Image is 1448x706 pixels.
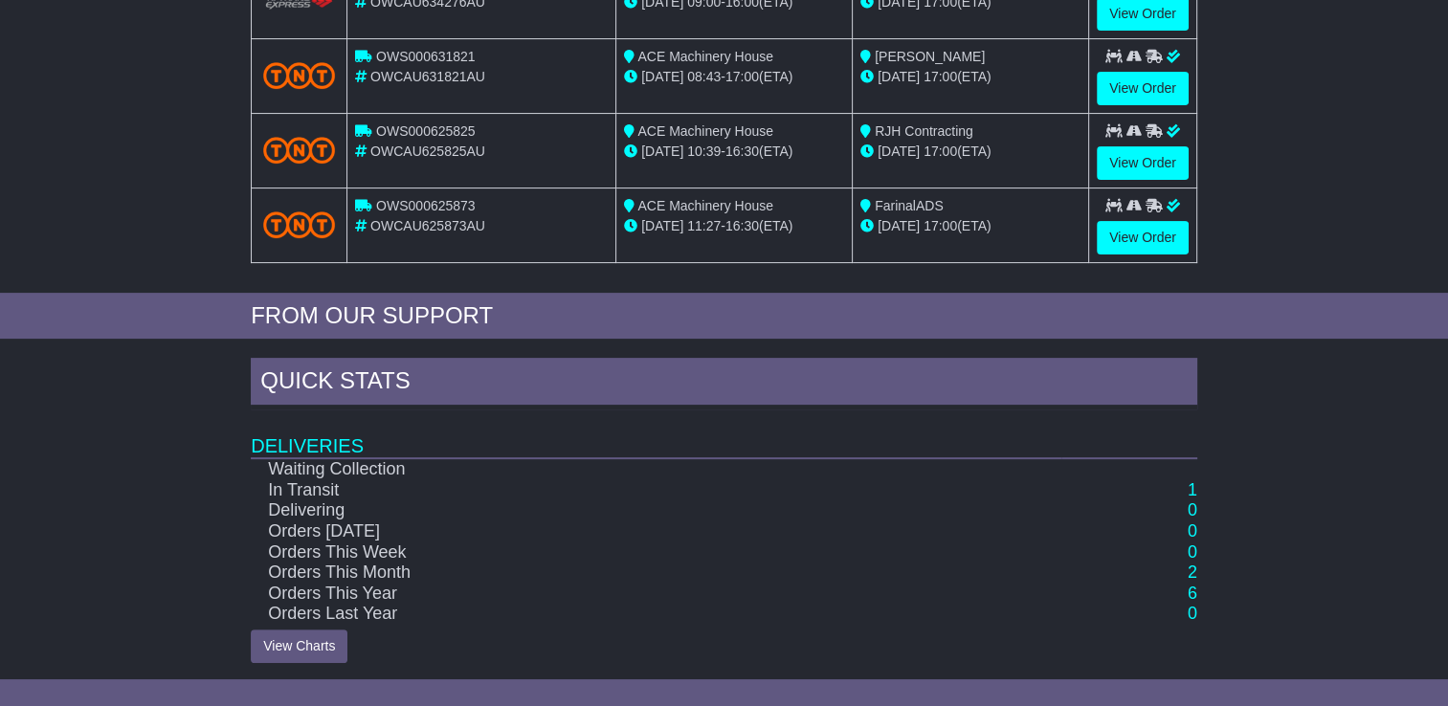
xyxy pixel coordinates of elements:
[1188,500,1197,519] a: 0
[251,458,1060,480] td: Waiting Collection
[924,218,957,233] span: 17:00
[376,123,476,139] span: OWS000625825
[370,69,485,84] span: OWCAU631821AU
[1097,221,1189,254] a: View Order
[687,143,721,159] span: 10:39
[637,198,773,213] span: ACE Machinery House
[878,69,920,84] span: [DATE]
[924,143,957,159] span: 17:00
[860,216,1080,236] div: (ETA)
[251,480,1060,501] td: In Transit
[1188,604,1197,623] a: 0
[875,123,973,139] span: RJH Contracting
[1097,72,1189,105] a: View Order
[725,69,759,84] span: 17:00
[875,198,944,213] span: FarinalADS
[1188,480,1197,499] a: 1
[878,218,920,233] span: [DATE]
[687,69,721,84] span: 08:43
[624,216,844,236] div: - (ETA)
[624,67,844,87] div: - (ETA)
[641,69,683,84] span: [DATE]
[624,142,844,162] div: - (ETA)
[376,49,476,64] span: OWS000631821
[725,218,759,233] span: 16:30
[263,211,335,237] img: TNT_Domestic.png
[725,143,759,159] span: 16:30
[251,542,1060,563] td: Orders This Week
[263,62,335,88] img: TNT_Domestic.png
[251,584,1060,605] td: Orders This Year
[875,49,985,64] span: [PERSON_NAME]
[860,67,1080,87] div: (ETA)
[687,218,721,233] span: 11:27
[251,302,1197,330] div: FROM OUR SUPPORT
[637,49,773,64] span: ACE Machinery House
[251,358,1197,409] div: Quick Stats
[370,218,485,233] span: OWCAU625873AU
[1097,146,1189,180] a: View Order
[251,500,1060,521] td: Delivering
[924,69,957,84] span: 17:00
[251,604,1060,625] td: Orders Last Year
[860,142,1080,162] div: (ETA)
[251,521,1060,542] td: Orders [DATE]
[878,143,920,159] span: [DATE]
[1188,563,1197,582] a: 2
[376,198,476,213] span: OWS000625873
[370,143,485,159] span: OWCAU625825AU
[263,137,335,163] img: TNT_Domestic.png
[251,563,1060,584] td: Orders This Month
[1188,584,1197,603] a: 6
[1188,521,1197,541] a: 0
[637,123,773,139] span: ACE Machinery House
[251,629,347,663] a: View Charts
[251,409,1197,458] td: Deliveries
[1188,542,1197,562] a: 0
[641,218,683,233] span: [DATE]
[641,143,683,159] span: [DATE]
